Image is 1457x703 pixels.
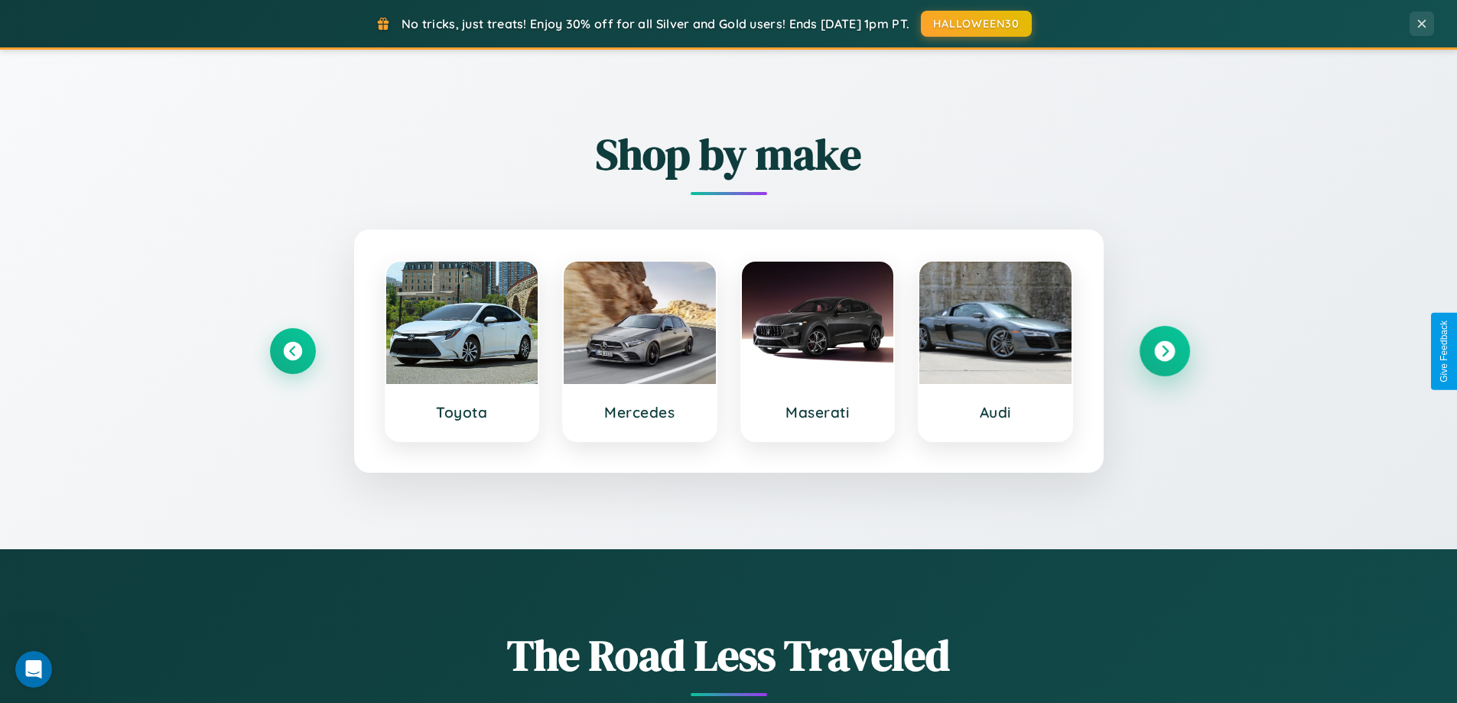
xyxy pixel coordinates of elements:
h2: Shop by make [270,125,1188,184]
h3: Maserati [757,403,879,421]
h3: Toyota [402,403,523,421]
iframe: Intercom live chat [15,651,52,688]
h1: The Road Less Traveled [270,626,1188,685]
button: HALLOWEEN30 [921,11,1032,37]
div: Give Feedback [1439,321,1449,382]
h3: Audi [935,403,1056,421]
h3: Mercedes [579,403,701,421]
span: No tricks, just treats! Enjoy 30% off for all Silver and Gold users! Ends [DATE] 1pm PT. [402,16,909,31]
